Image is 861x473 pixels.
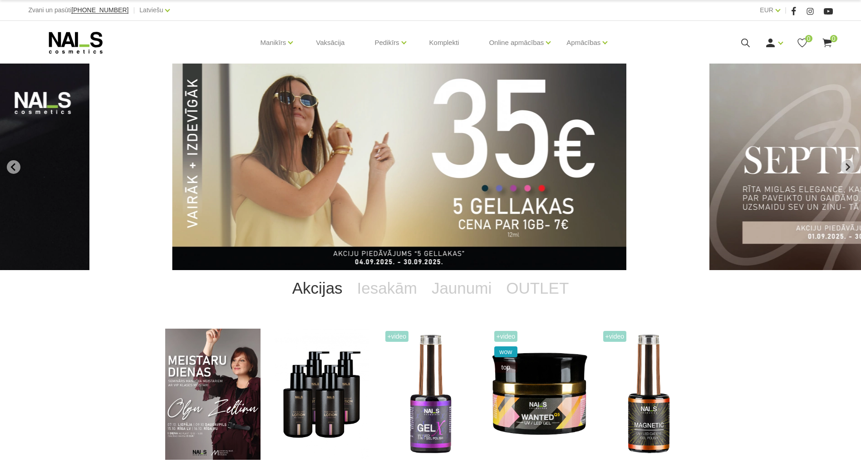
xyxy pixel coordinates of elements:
a: Latviešu [139,5,163,15]
img: Ilgnoturīga gellaka, kas sastāv no metāla mikrodaļiņām, kuras īpaša magnēta ietekmē var pārvērst ... [601,329,696,460]
button: Go to last slide [7,160,20,174]
a: Jaunumi [424,270,499,306]
a: Komplekti [422,21,467,64]
a: Apmācības [566,25,600,61]
a: [PHONE_NUMBER] [71,7,128,14]
span: | [785,5,787,16]
img: Gels WANTED NAILS cosmetics tehniķu komanda ir radījusi gelu, kas ilgi jau ir katra meistara mekl... [492,329,587,460]
a: 0 [797,37,808,49]
span: top [494,362,518,373]
img: BAROJOŠS roku un ķermeņa LOSJONSBALI COCONUT barojošs roku un ķermeņa losjons paredzēts jebkura t... [274,329,369,460]
span: +Video [385,331,409,342]
span: wow [494,346,518,357]
a: 0 [822,37,833,49]
a: Manikīrs [261,25,286,61]
img: ✨ Meistaru dienas ar Olgu Zeltiņu 2025 ✨RUDENS / Seminārs manikīra meistariemLiepāja – 7. okt., v... [165,329,261,460]
a: OUTLET [499,270,576,306]
span: 0 [830,35,837,42]
a: Online apmācības [489,25,544,61]
a: Akcijas [285,270,350,306]
span: 0 [805,35,812,42]
a: Pedikīrs [374,25,399,61]
a: EUR [760,5,773,15]
img: Trīs vienā - bāze, tonis, tops (trausliem nagiem vēlams papildus lietot bāzi). Ilgnoturīga un int... [383,329,478,460]
span: +Video [494,331,518,342]
span: | [133,5,135,16]
button: Next slide [841,160,854,174]
li: 1 of 12 [172,64,689,270]
span: [PHONE_NUMBER] [71,6,128,14]
a: Iesakām [350,270,424,306]
div: Zvani un pasūti [28,5,128,16]
span: +Video [603,331,627,342]
a: Vaksācija [309,21,352,64]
